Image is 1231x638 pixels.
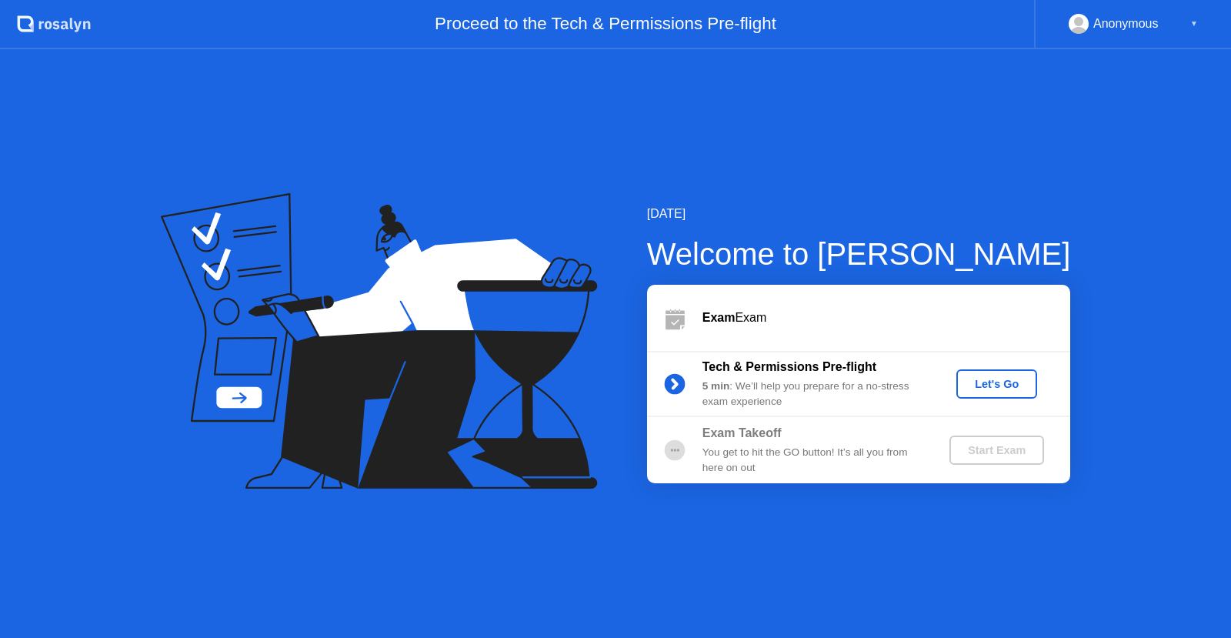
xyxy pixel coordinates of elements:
div: Anonymous [1093,14,1159,34]
div: Welcome to [PERSON_NAME] [647,231,1071,277]
div: ▼ [1190,14,1198,34]
div: : We’ll help you prepare for a no-stress exam experience [702,379,924,410]
b: Tech & Permissions Pre-flight [702,360,876,373]
div: You get to hit the GO button! It’s all you from here on out [702,445,924,476]
b: 5 min [702,380,730,392]
div: [DATE] [647,205,1071,223]
b: Exam [702,311,736,324]
div: Exam [702,309,1070,327]
b: Exam Takeoff [702,426,782,439]
button: Start Exam [949,436,1044,465]
button: Let's Go [956,369,1037,399]
div: Start Exam [956,444,1038,456]
div: Let's Go [962,378,1031,390]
